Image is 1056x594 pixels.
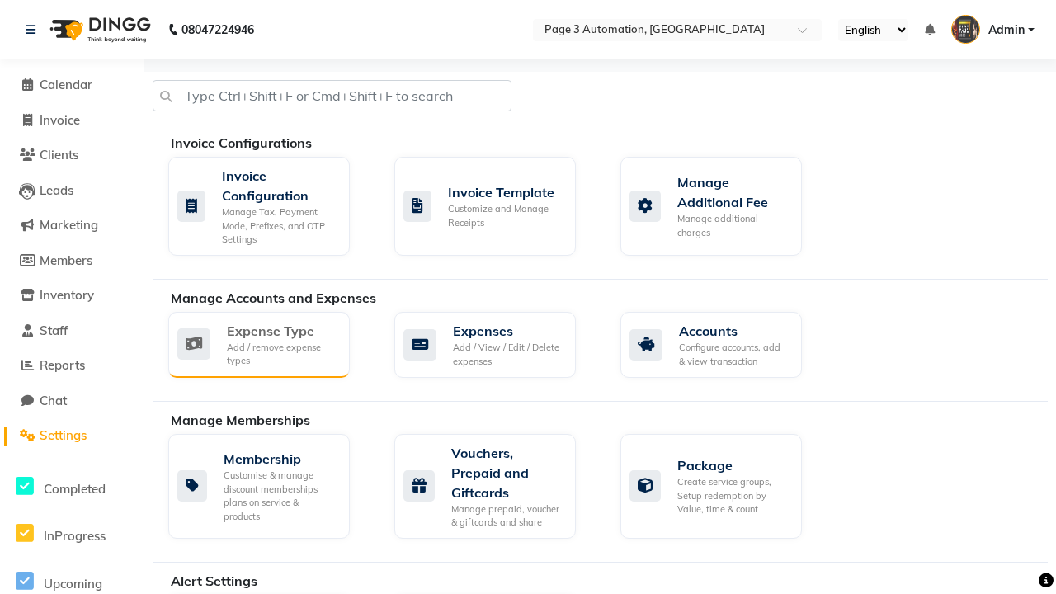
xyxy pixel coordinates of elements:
a: Inventory [4,286,140,305]
div: Membership [224,449,337,469]
div: Manage prepaid, voucher & giftcards and share [451,502,563,530]
a: PackageCreate service groups, Setup redemption by Value, time & count [620,434,822,539]
div: Configure accounts, add & view transaction [679,341,789,368]
span: InProgress [44,528,106,544]
a: Clients [4,146,140,165]
a: Expense TypeAdd / remove expense types [168,312,370,378]
div: Manage Tax, Payment Mode, Prefixes, and OTP Settings [222,205,337,247]
a: Manage Additional FeeManage additional charges [620,157,822,256]
span: Invoice [40,112,80,128]
div: Create service groups, Setup redemption by Value, time & count [677,475,789,516]
span: Settings [40,427,87,443]
a: Settings [4,427,140,445]
span: Marketing [40,217,98,233]
span: Reports [40,357,85,373]
div: Vouchers, Prepaid and Giftcards [451,443,563,502]
a: Vouchers, Prepaid and GiftcardsManage prepaid, voucher & giftcards and share [394,434,596,539]
a: Calendar [4,76,140,95]
div: Invoice Configuration [222,166,337,205]
a: MembershipCustomise & manage discount memberships plans on service & products [168,434,370,539]
div: Customize and Manage Receipts [448,202,563,229]
div: Invoice Template [448,182,563,202]
div: Accounts [679,321,789,341]
span: Calendar [40,77,92,92]
input: Type Ctrl+Shift+F or Cmd+Shift+F to search [153,80,511,111]
a: Invoice ConfigurationManage Tax, Payment Mode, Prefixes, and OTP Settings [168,157,370,256]
b: 08047224946 [181,7,254,53]
div: Add / View / Edit / Delete expenses [453,341,563,368]
div: Manage Additional Fee [677,172,789,212]
span: Upcoming [44,576,102,592]
a: Members [4,252,140,271]
a: Reports [4,356,140,375]
a: ExpensesAdd / View / Edit / Delete expenses [394,312,596,378]
span: Members [40,252,92,268]
img: logo [42,7,155,53]
div: Expenses [453,321,563,341]
a: Leads [4,181,140,200]
a: Marketing [4,216,140,235]
span: Completed [44,481,106,497]
div: Customise & manage discount memberships plans on service & products [224,469,337,523]
span: Clients [40,147,78,163]
span: Inventory [40,287,94,303]
a: Staff [4,322,140,341]
div: Manage additional charges [677,212,789,239]
span: Leads [40,182,73,198]
div: Add / remove expense types [227,341,337,368]
div: Package [677,455,789,475]
a: Chat [4,392,140,411]
a: AccountsConfigure accounts, add & view transaction [620,312,822,378]
div: Expense Type [227,321,337,341]
span: Chat [40,393,67,408]
a: Invoice TemplateCustomize and Manage Receipts [394,157,596,256]
span: Staff [40,323,68,338]
a: Invoice [4,111,140,130]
